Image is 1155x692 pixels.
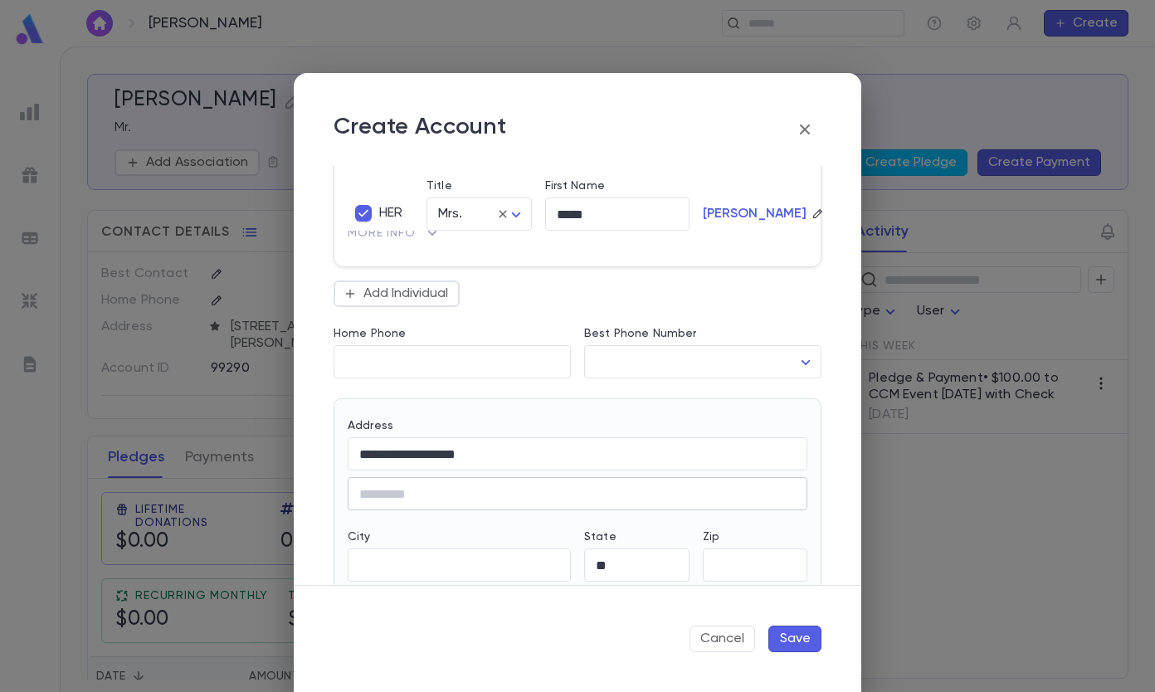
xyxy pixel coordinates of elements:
span: HER [379,205,402,222]
span: More Info [348,227,416,240]
button: Cancel [690,626,755,652]
label: City [348,530,371,543]
label: Title [426,179,452,192]
label: Best Phone Number [584,327,696,340]
label: Zip [703,530,719,543]
span: Mrs. [438,207,463,221]
p: Create Account [334,113,506,146]
label: First Name [545,179,605,192]
div: Mrs. [426,198,532,231]
button: Add Individual [334,280,460,307]
div: ​ [584,346,821,378]
label: State [584,530,616,543]
label: Address [348,419,393,432]
label: Home Phone [334,327,406,340]
button: Save [768,626,821,652]
button: More Info [348,220,441,246]
p: [PERSON_NAME] [703,206,807,222]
